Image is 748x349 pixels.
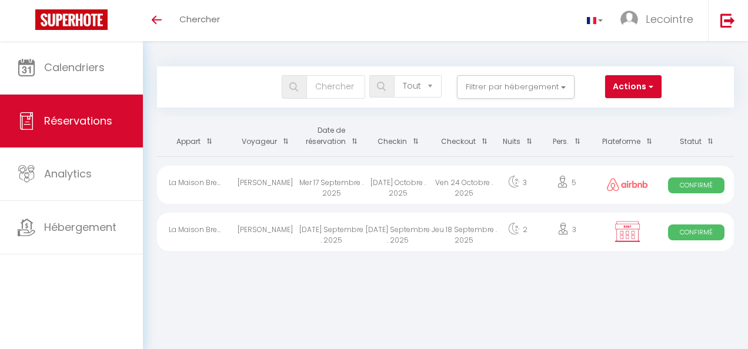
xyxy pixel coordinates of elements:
[35,9,108,30] img: Super Booking
[537,116,595,156] th: Sort by people
[365,116,431,156] th: Sort by checkin
[497,116,538,156] th: Sort by nights
[431,116,497,156] th: Sort by checkout
[44,220,116,234] span: Hébergement
[646,12,693,26] span: Lecointre
[298,116,365,156] th: Sort by booking date
[720,13,735,28] img: logout
[620,11,638,28] img: ...
[44,113,112,128] span: Réservations
[44,60,105,75] span: Calendriers
[659,116,734,156] th: Sort by status
[157,116,232,156] th: Sort by rentals
[457,75,575,99] button: Filtrer par hébergement
[179,13,220,25] span: Chercher
[596,116,659,156] th: Sort by channel
[605,75,662,99] button: Actions
[232,116,299,156] th: Sort by guest
[306,75,365,99] input: Chercher
[44,166,92,181] span: Analytics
